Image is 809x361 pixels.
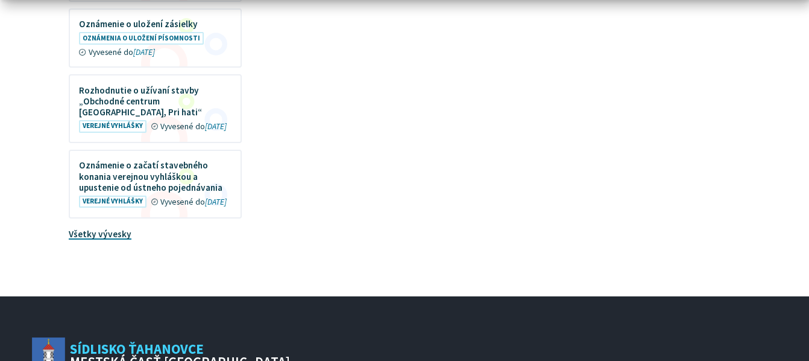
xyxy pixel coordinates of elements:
a: Všetky vývesky [69,228,131,240]
a: Rozhodnutie o užívaní stavby „Obchodné centrum [GEOGRAPHIC_DATA], Pri hati“ Verejné vyhlášky Vyve... [70,75,241,141]
a: Oznámenie o uložení zásielky Oznámenia o uložení písomnosti Vyvesené do[DATE] [70,10,241,66]
a: Oznámenie o začatí stavebného konania verejnou vyhláškou a upustenie od ústneho pojednávania Vere... [70,151,241,217]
